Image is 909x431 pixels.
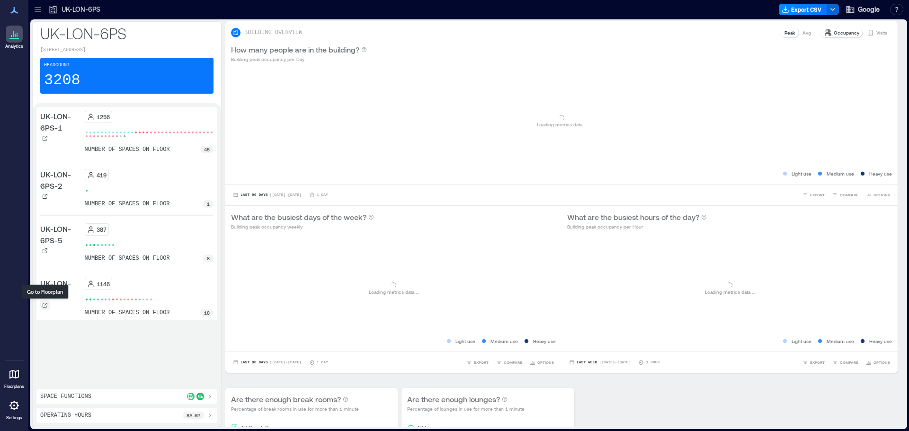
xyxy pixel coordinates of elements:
p: 1146 [97,280,110,288]
p: Medium use [827,337,854,345]
p: Peak [784,29,795,36]
button: EXPORT [801,190,827,200]
p: 387 [97,226,107,233]
p: Light use [792,337,811,345]
p: UK-LON-6PS-1 [40,111,81,133]
p: Occupancy [834,29,859,36]
p: 1 Day [317,192,328,198]
span: COMPARE [840,360,858,365]
p: number of spaces on floor [85,146,170,153]
p: 1 Hour [646,360,659,365]
p: Building peak occupancy weekly [231,223,374,230]
span: OPTIONS [873,360,890,365]
p: UK-LON-6PS [62,5,100,14]
p: Avg [802,29,811,36]
p: 419 [97,171,107,179]
button: OPTIONS [528,358,556,367]
p: UK-LON-6PS-2 [40,169,81,192]
p: Medium use [827,170,854,177]
p: How many people are in the building? [231,44,359,55]
button: Last Week |[DATE]-[DATE] [567,358,633,367]
p: 1256 [97,113,110,121]
span: OPTIONS [873,192,890,198]
p: Percentage of lounges in use for more than 1 minute [407,405,525,413]
p: Building peak occupancy per Hour [567,223,707,230]
p: number of spaces on floor [85,309,170,317]
button: Last 90 Days |[DATE]-[DATE] [231,358,303,367]
p: Light use [792,170,811,177]
p: Headcount [44,62,70,69]
span: OPTIONS [537,360,554,365]
p: Building peak occupancy per Day [231,55,367,63]
p: Heavy use [533,337,556,345]
span: COMPARE [840,192,858,198]
p: Space Functions [40,393,91,400]
button: OPTIONS [864,358,892,367]
button: OPTIONS [864,190,892,200]
a: Settings [3,394,26,423]
p: Loading metrics data ... [705,288,755,296]
button: Export CSV [779,4,827,15]
button: EXPORT [801,358,827,367]
p: Loading metrics data ... [537,121,587,128]
p: Light use [455,337,475,345]
p: Visits [876,29,887,36]
p: What are the busiest days of the week? [231,211,366,223]
p: UK-LON-6PS [40,24,214,43]
p: 3208 [44,71,80,90]
p: Percentage of break rooms in use for more than 1 minute [231,405,359,413]
p: Analytics [5,44,23,49]
p: [STREET_ADDRESS] [40,46,214,54]
p: Are there enough break rooms? [231,394,341,405]
span: Google [858,5,880,14]
p: UK-LON-6PS-5 [40,223,81,246]
p: 1 [207,200,210,208]
p: 8 [207,255,210,262]
button: COMPARE [830,358,860,367]
a: Analytics [2,23,26,52]
p: Loading metrics data ... [369,288,419,296]
p: 8a - 6p [187,412,200,419]
button: Google [843,2,882,17]
span: EXPORT [474,360,489,365]
p: number of spaces on floor [85,200,170,208]
p: number of spaces on floor [85,255,170,262]
p: BUILDING OVERVIEW [244,29,302,36]
p: Settings [6,415,22,421]
p: 18 [204,309,210,317]
p: What are the busiest hours of the day? [567,211,699,223]
span: COMPARE [504,360,522,365]
p: Operating Hours [40,412,91,419]
button: COMPARE [494,358,524,367]
button: COMPARE [830,190,860,200]
p: Floorplans [4,384,24,389]
button: EXPORT [464,358,490,367]
p: 45 [204,146,210,153]
span: EXPORT [810,360,825,365]
p: Medium use [490,337,518,345]
p: Heavy use [869,170,892,177]
p: Heavy use [869,337,892,345]
button: Last 90 Days |[DATE]-[DATE] [231,190,303,200]
p: 1 Day [317,360,328,365]
a: Floorplans [1,363,27,392]
p: UK-LON-6PS-8 [40,278,81,300]
span: EXPORT [810,192,825,198]
p: Are there enough lounges? [407,394,500,405]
